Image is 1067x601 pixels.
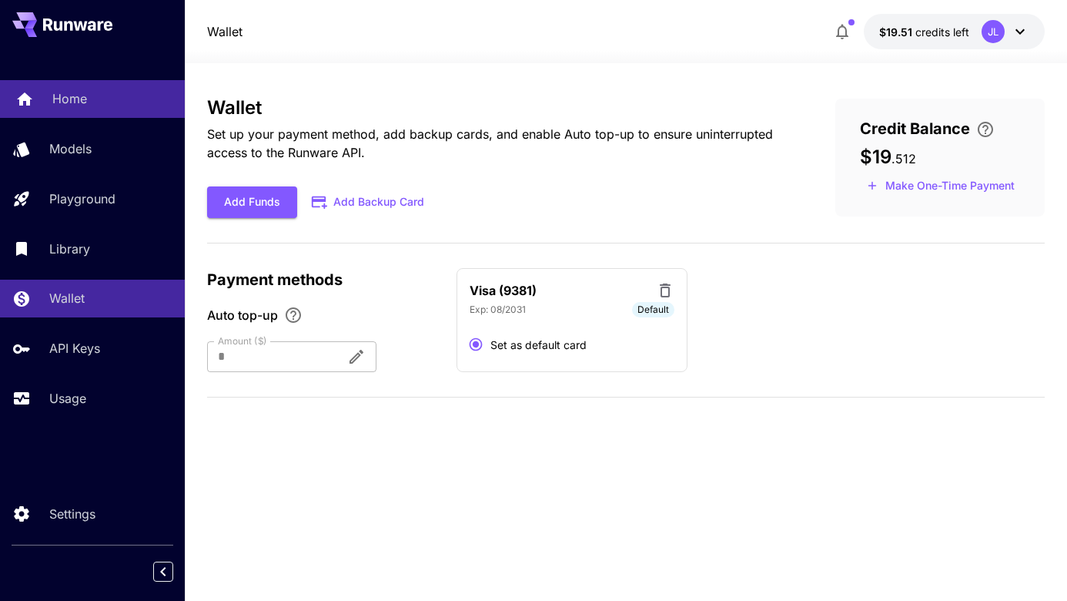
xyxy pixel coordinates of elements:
p: Playground [49,190,115,208]
span: Default [632,303,674,317]
button: Enable Auto top-up to ensure uninterrupted service. We'll automatically bill the chosen amount wh... [278,306,309,324]
p: Library [49,240,90,258]
p: API Keys [49,339,100,358]
button: Collapse sidebar [153,562,173,582]
a: Wallet [207,22,242,41]
p: Visa (9381) [470,281,537,300]
span: $19 [860,146,891,168]
button: $19.512JL [864,14,1045,49]
div: JL [982,20,1005,43]
h3: Wallet [207,97,787,119]
button: Add Funds [207,186,297,218]
p: Exp: 08/2031 [470,303,526,317]
p: Settings [49,505,95,523]
span: . 512 [891,151,916,166]
span: $19.51 [879,25,915,39]
p: Wallet [49,289,85,307]
label: Amount ($) [218,334,267,348]
p: Home [52,89,87,108]
p: Usage [49,389,86,408]
p: Payment methods [207,268,438,291]
button: Make a one-time, non-recurring payment [860,174,1022,198]
span: Credit Balance [860,117,970,140]
span: credits left [915,25,969,39]
span: Auto top-up [207,306,278,324]
div: $19.512 [879,24,969,40]
button: Enter your card details and choose an Auto top-up amount to avoid service interruptions. We'll au... [970,120,1001,139]
button: Add Backup Card [297,187,440,217]
div: Collapse sidebar [165,558,185,586]
p: Models [49,139,92,158]
span: Set as default card [490,337,587,353]
nav: breadcrumb [207,22,242,41]
p: Set up your payment method, add backup cards, and enable Auto top-up to ensure uninterrupted acce... [207,125,787,162]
